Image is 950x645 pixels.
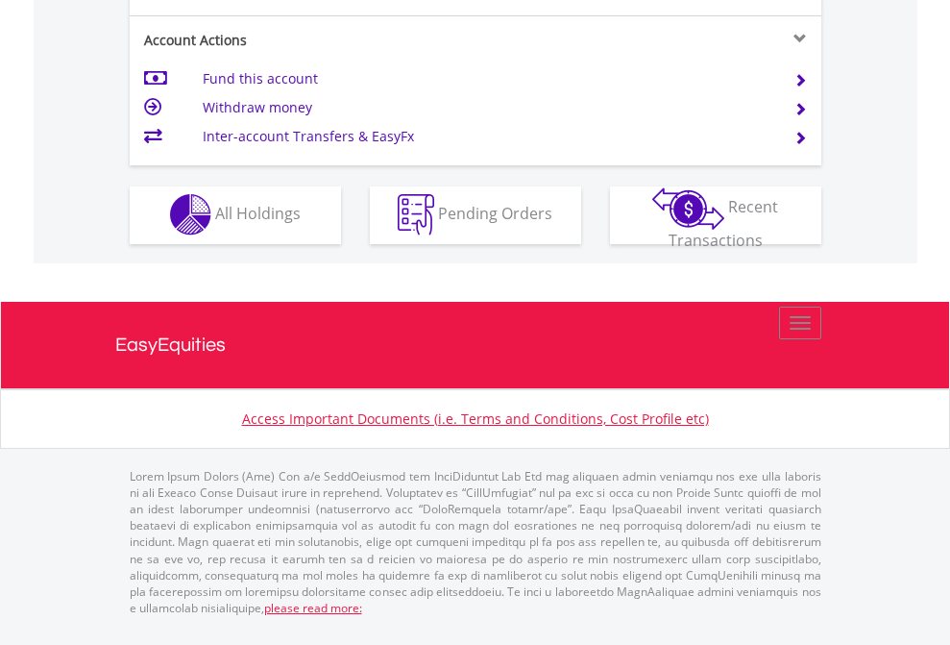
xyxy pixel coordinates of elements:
[610,186,821,244] button: Recent Transactions
[215,203,301,224] span: All Holdings
[370,186,581,244] button: Pending Orders
[398,194,434,236] img: pending_instructions-wht.png
[130,468,821,616] p: Lorem Ipsum Dolors (Ame) Con a/e SeddOeiusmod tem InciDiduntut Lab Etd mag aliquaen admin veniamq...
[130,186,341,244] button: All Holdings
[264,600,362,616] a: please read more:
[203,122,770,151] td: Inter-account Transfers & EasyFx
[203,64,770,93] td: Fund this account
[669,196,779,251] span: Recent Transactions
[115,302,836,388] a: EasyEquities
[170,194,211,236] img: holdings-wht.png
[130,31,475,50] div: Account Actions
[652,187,724,230] img: transactions-zar-wht.png
[203,93,770,122] td: Withdraw money
[242,409,709,428] a: Access Important Documents (i.e. Terms and Conditions, Cost Profile etc)
[438,203,552,224] span: Pending Orders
